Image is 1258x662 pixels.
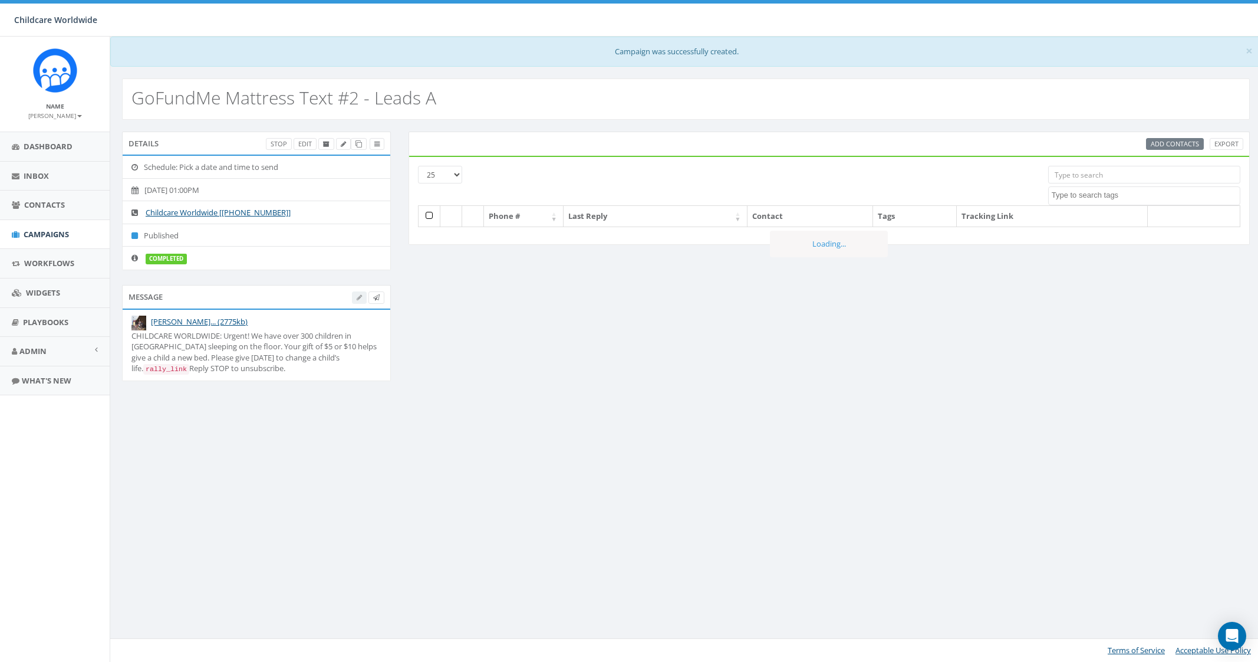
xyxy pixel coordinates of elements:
button: Close [1246,45,1253,57]
span: Clone Campaign [355,139,362,148]
span: Contacts [24,199,65,210]
li: Published [123,224,390,247]
li: Schedule: Pick a date and time to send [123,156,390,179]
i: Published [131,232,144,240]
label: completed [146,254,187,264]
div: Details [122,132,391,155]
span: × [1246,42,1253,59]
small: Name [46,102,64,110]
span: Send Test Message [373,293,380,301]
input: Type to search [1048,166,1240,183]
a: Acceptable Use Policy [1175,645,1251,656]
textarea: Search [1052,190,1240,201]
span: Campaigns [24,229,69,240]
span: Inbox [24,171,49,181]
span: Admin [19,346,47,356]
a: Stop [266,138,292,150]
span: Archive Campaign [323,139,330,148]
th: Last Reply [564,206,747,227]
th: Contact [747,206,873,227]
div: CHILDCARE WORLDWIDE: Urgent! We have over 300 children in [GEOGRAPHIC_DATA] sleeping on the floor... [131,330,381,375]
a: Terms of Service [1108,645,1165,656]
div: Loading... [770,231,888,257]
span: View Campaign Delivery Statistics [374,139,380,148]
li: [DATE] 01:00PM [123,178,390,202]
span: Widgets [26,287,60,298]
span: What's New [22,375,71,386]
th: Phone # [484,206,564,227]
img: Rally_Corp_Icon.png [33,48,77,93]
a: Edit [294,138,317,150]
h2: GoFundMe Mattress Text #2 - Leads A [131,88,436,107]
a: [PERSON_NAME]... (2775kb) [151,316,248,327]
th: Tracking Link [957,206,1148,227]
i: Schedule: Pick a date and time to send [131,163,144,171]
a: Export [1210,138,1243,150]
small: [PERSON_NAME] [28,112,82,120]
code: rally_link [143,364,189,375]
a: [PERSON_NAME] [28,110,82,120]
div: Message [122,285,391,309]
th: Tags [873,206,957,227]
a: Childcare Worldwide [[PHONE_NUMBER]] [146,207,291,218]
span: Childcare Worldwide [14,14,97,25]
span: Dashboard [24,141,73,152]
span: Workflows [24,258,74,268]
span: Edit Campaign Title [341,139,346,148]
span: Playbooks [23,317,68,327]
div: Open Intercom Messenger [1218,622,1246,650]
